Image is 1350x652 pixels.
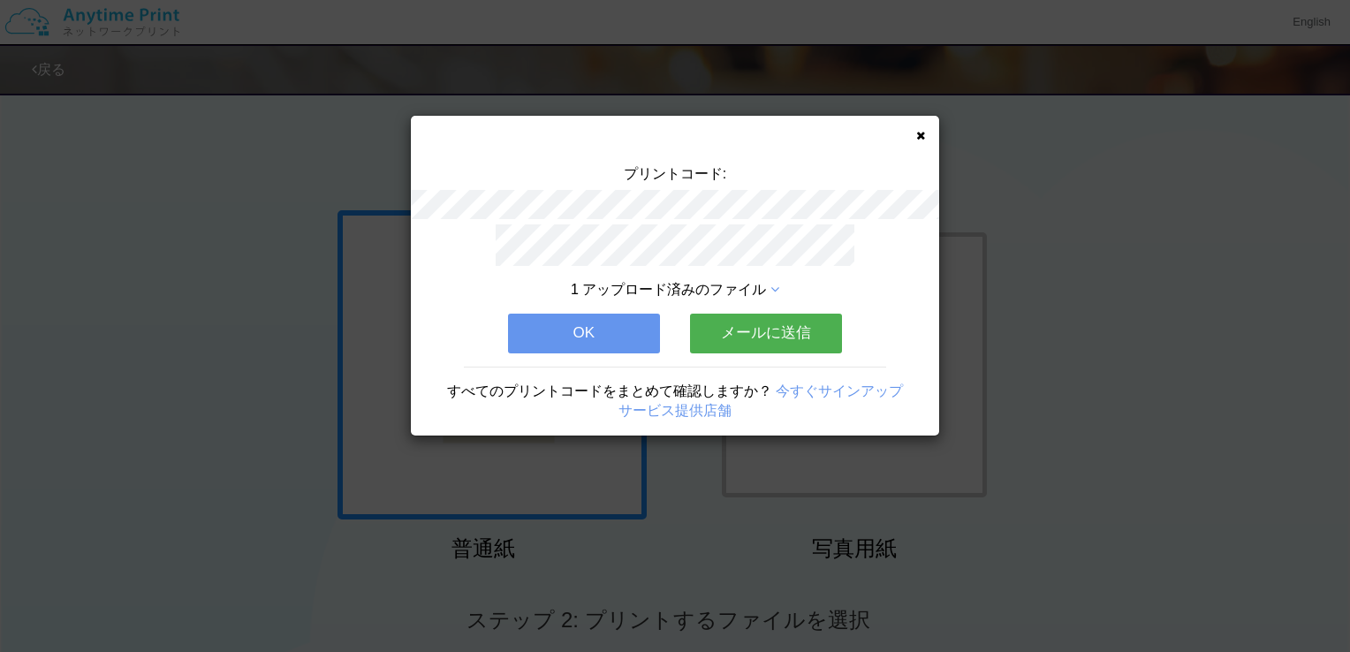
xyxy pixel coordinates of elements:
[508,314,660,353] button: OK
[447,383,772,398] span: すべてのプリントコードをまとめて確認しますか？
[571,282,766,297] span: 1 アップロード済みのファイル
[776,383,903,398] a: 今すぐサインアップ
[618,403,732,418] a: サービス提供店舗
[690,314,842,353] button: メールに送信
[624,166,726,181] span: プリントコード:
